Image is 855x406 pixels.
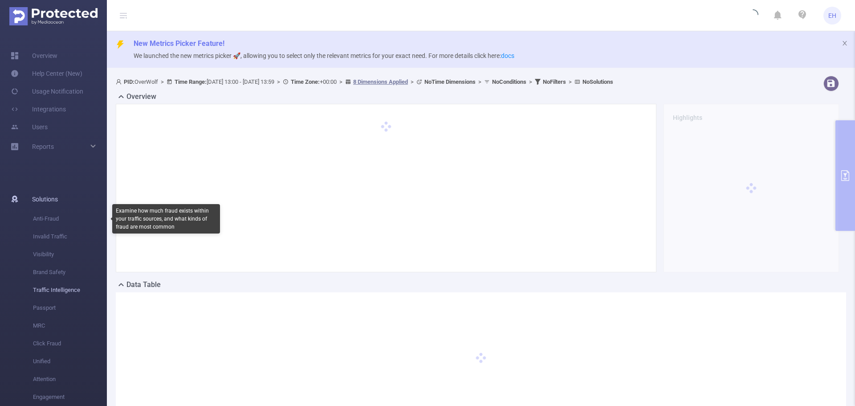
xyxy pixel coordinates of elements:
[353,78,408,85] u: 8 Dimensions Applied
[33,263,107,281] span: Brand Safety
[33,281,107,299] span: Traffic Intelligence
[33,388,107,406] span: Engagement
[116,78,613,85] span: OverWolf [DATE] 13:00 - [DATE] 13:59 +00:00
[11,82,83,100] a: Usage Notification
[408,78,416,85] span: >
[842,38,848,48] button: icon: close
[9,7,98,25] img: Protected Media
[582,78,613,85] b: No Solutions
[32,143,54,150] span: Reports
[116,40,125,49] i: icon: thunderbolt
[842,40,848,46] i: icon: close
[158,78,167,85] span: >
[492,78,526,85] b: No Conditions
[11,47,57,65] a: Overview
[424,78,476,85] b: No Time Dimensions
[274,78,283,85] span: >
[33,228,107,246] span: Invalid Traffic
[501,52,514,59] a: docs
[33,299,107,317] span: Passport
[134,52,514,59] span: We launched the new metrics picker 🚀, allowing you to select only the relevant metrics for your e...
[33,246,107,263] span: Visibility
[33,210,107,228] span: Anti-Fraud
[11,65,82,82] a: Help Center (New)
[828,7,836,25] span: EH
[526,78,535,85] span: >
[566,78,574,85] span: >
[124,78,134,85] b: PID:
[11,118,48,136] a: Users
[33,335,107,353] span: Click Fraud
[33,353,107,370] span: Unified
[116,79,124,85] i: icon: user
[33,317,107,335] span: MRC
[476,78,484,85] span: >
[11,100,66,118] a: Integrations
[748,9,758,22] i: icon: loading
[33,370,107,388] span: Attention
[126,91,156,102] h2: Overview
[543,78,566,85] b: No Filters
[291,78,320,85] b: Time Zone:
[126,279,161,290] h2: Data Table
[337,78,345,85] span: >
[134,39,224,48] span: New Metrics Picker Feature!
[175,78,207,85] b: Time Range:
[32,138,54,156] a: Reports
[112,204,220,234] div: Examine how much fraud exists within your traffic sources, and what kinds of fraud are most common
[32,190,58,208] span: Solutions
